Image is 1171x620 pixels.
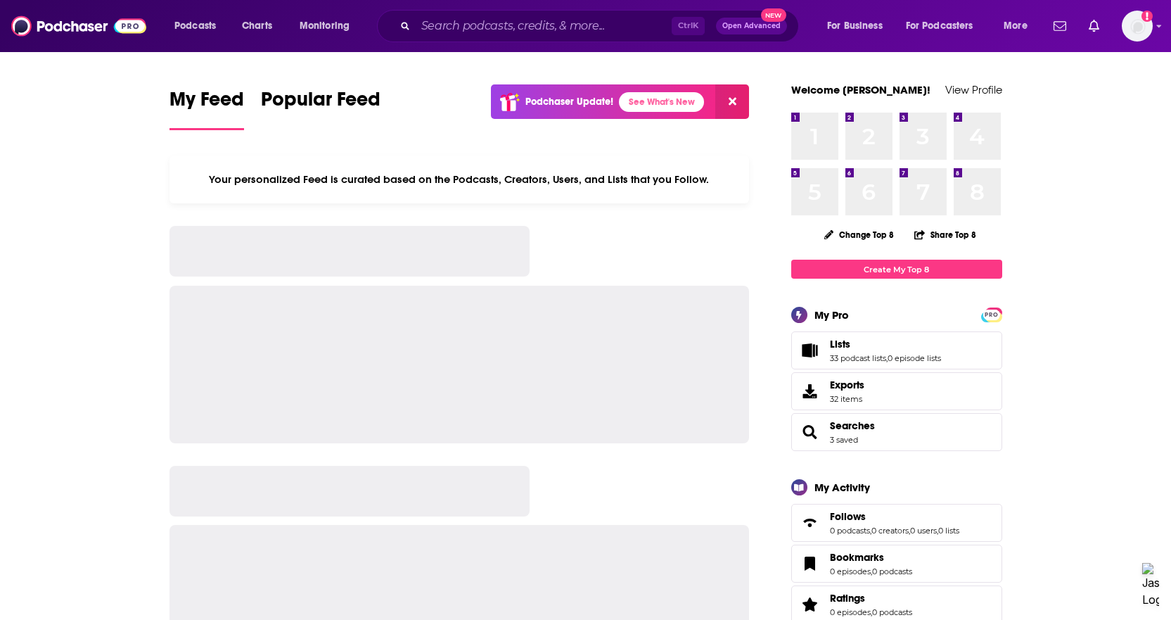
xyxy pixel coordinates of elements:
span: , [886,353,888,363]
span: New [761,8,786,22]
span: PRO [983,310,1000,320]
span: , [870,526,871,536]
svg: Add a profile image [1141,11,1153,22]
a: Bookmarks [796,554,824,574]
div: Search podcasts, credits, & more... [390,10,812,42]
span: Ratings [830,592,865,605]
span: Lists [830,338,850,350]
span: My Feed [169,87,244,120]
span: , [909,526,910,536]
a: 0 lists [938,526,959,536]
a: 33 podcast lists [830,353,886,363]
a: PRO [983,309,1000,320]
img: Podchaser - Follow, Share and Rate Podcasts [11,13,146,39]
a: 0 podcasts [830,526,870,536]
div: My Activity [814,481,870,494]
a: Exports [791,372,1002,410]
button: Change Top 8 [816,226,903,243]
a: Ratings [796,595,824,614]
span: , [871,607,872,617]
span: Logged in as RebRoz5 [1122,11,1153,42]
span: Exports [830,379,864,391]
a: Welcome [PERSON_NAME]! [791,83,930,96]
a: Create My Top 8 [791,260,1002,279]
a: Lists [830,338,941,350]
a: My Feed [169,87,244,130]
button: Share Top 8 [914,221,977,248]
span: Popular Feed [261,87,380,120]
a: Searches [830,419,875,432]
span: , [871,567,872,576]
span: , [937,526,938,536]
span: For Podcasters [906,16,973,36]
span: Lists [791,331,1002,369]
button: Open AdvancedNew [716,18,787,34]
a: 0 episodes [830,567,871,576]
a: Ratings [830,592,912,605]
span: Monitoring [300,16,350,36]
div: Your personalized Feed is curated based on the Podcasts, Creators, Users, and Lists that you Follow. [169,156,750,203]
button: open menu [994,15,1045,37]
a: Searches [796,422,824,442]
a: Follows [830,510,959,523]
a: 0 episode lists [888,353,941,363]
button: open menu [290,15,368,37]
a: Follows [796,513,824,533]
span: Bookmarks [830,551,884,564]
a: Show notifications dropdown [1048,14,1072,38]
span: Charts [242,16,272,36]
a: 0 podcasts [872,607,912,617]
a: View Profile [945,83,1002,96]
div: My Pro [814,308,849,322]
span: Ctrl K [672,17,705,35]
span: Exports [796,381,824,401]
a: 0 episodes [830,607,871,617]
span: 32 items [830,394,864,404]
a: 0 creators [871,526,909,536]
a: Charts [233,15,281,37]
a: 0 users [910,526,937,536]
span: Bookmarks [791,545,1002,583]
a: 3 saved [830,435,858,445]
span: More [1004,16,1028,36]
span: Follows [830,510,866,523]
img: User Profile [1122,11,1153,42]
a: See What's New [619,92,704,112]
a: Show notifications dropdown [1083,14,1105,38]
span: Podcasts [174,16,216,36]
a: Popular Feed [261,87,380,130]
span: Open Advanced [722,23,781,30]
a: Lists [796,341,824,360]
button: Show profile menu [1122,11,1153,42]
span: For Business [827,16,883,36]
button: open menu [897,15,994,37]
a: 0 podcasts [872,567,912,576]
input: Search podcasts, credits, & more... [416,15,672,37]
span: Follows [791,504,1002,542]
p: Podchaser Update! [525,96,613,108]
button: open menu [817,15,900,37]
button: open menu [165,15,234,37]
span: Searches [791,413,1002,451]
a: Bookmarks [830,551,912,564]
